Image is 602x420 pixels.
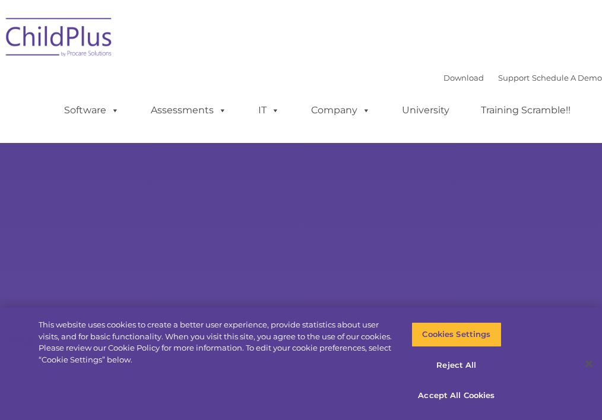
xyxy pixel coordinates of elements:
[532,73,602,82] a: Schedule A Demo
[443,73,484,82] a: Download
[411,322,502,347] button: Cookies Settings
[246,98,292,122] a: IT
[139,98,239,122] a: Assessments
[469,98,582,122] a: Training Scramble!!
[39,319,393,365] div: This website uses cookies to create a better user experience, provide statistics about user visit...
[411,353,502,378] button: Reject All
[52,98,131,122] a: Software
[443,73,602,82] font: |
[411,383,502,408] button: Accept All Cookies
[498,73,530,82] a: Support
[299,98,382,122] a: Company
[576,351,602,377] button: Close
[390,98,461,122] a: University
